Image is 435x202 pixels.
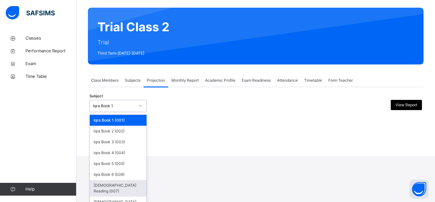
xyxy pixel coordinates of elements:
div: Iqra Book 1 (001) [90,115,146,126]
span: View Report [396,102,417,108]
span: Subjects [125,78,140,83]
img: safsims [6,6,55,19]
span: Timetable [304,78,322,83]
div: Iqra Book 1 [93,103,135,109]
div: [DEMOGRAPHIC_DATA] Reading (007) [90,180,146,197]
span: Attendance [277,78,298,83]
span: Help [25,186,76,192]
span: Exam [25,61,76,67]
span: Form Teacher [328,78,353,83]
span: Performance Report [25,48,76,54]
div: Iqra Book 5 (005) [90,158,146,169]
div: Iqra Book 2 (002) [90,126,146,137]
button: Open asap [410,180,429,199]
span: Classes [25,35,76,41]
span: Projection [147,78,165,83]
span: Exam Readiness [242,78,271,83]
div: Iqra Book 3 (003) [90,137,146,147]
span: Subject [89,94,103,99]
span: Class Members [91,78,118,83]
span: Time Table [25,73,76,80]
div: Iqra Book 4 (004) [90,147,146,158]
span: Monthly Report [171,78,199,83]
span: Academic Profile [205,78,235,83]
div: Iqra Book 6 (006) [90,169,146,180]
